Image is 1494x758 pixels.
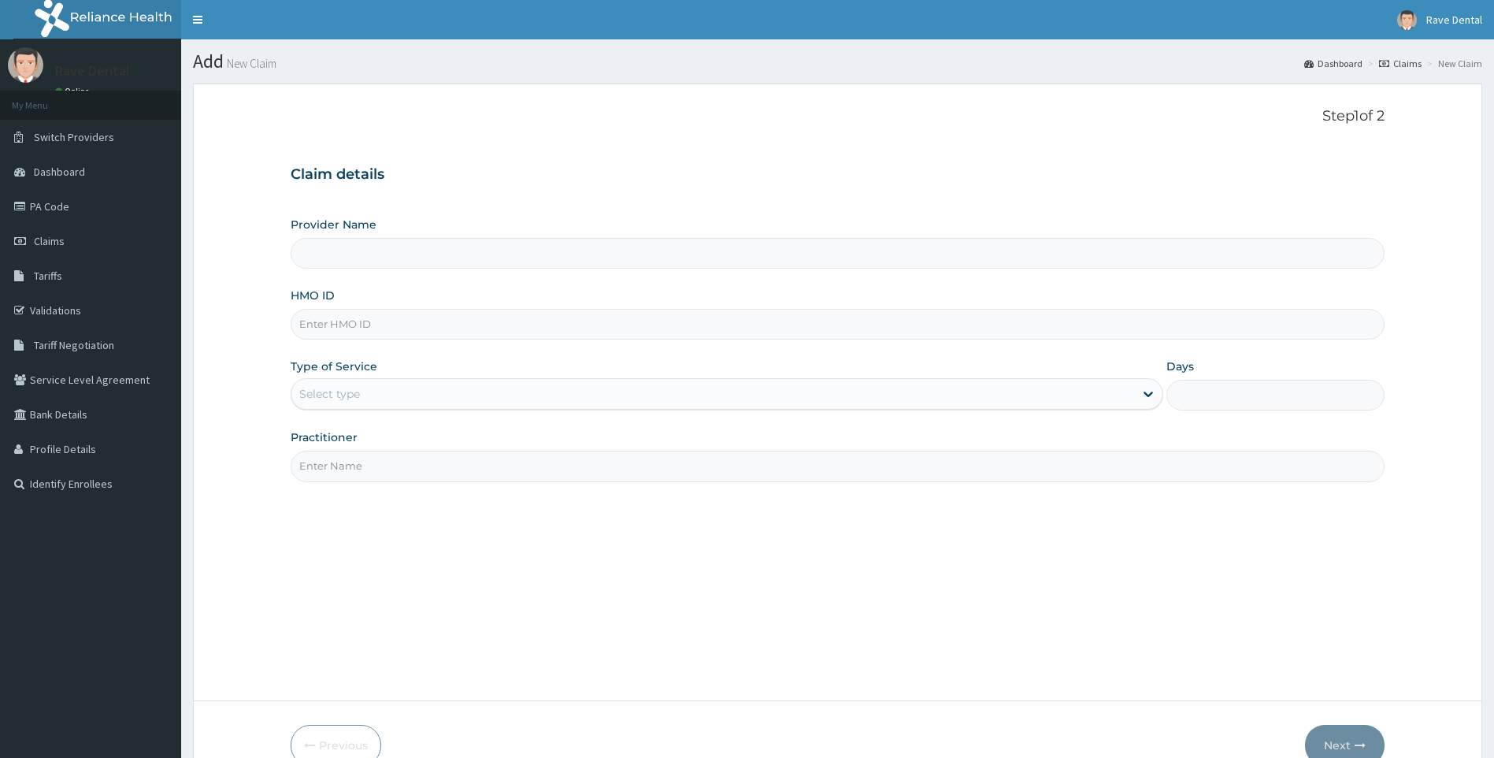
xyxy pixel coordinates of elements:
input: Enter HMO ID [291,309,1385,340]
a: Online [55,86,93,97]
label: HMO ID [291,288,335,303]
label: Type of Service [291,359,377,374]
img: User Image [8,47,43,83]
a: Claims [1379,57,1422,70]
li: New Claim [1423,57,1482,70]
input: Enter Name [291,451,1385,481]
label: Practitioner [291,429,358,445]
span: Tariff Negotiation [34,338,114,352]
h3: Claim details [291,166,1385,184]
span: Tariffs [34,269,62,283]
img: User Image [1397,10,1417,30]
span: Claims [34,234,65,248]
a: Dashboard [1304,57,1362,70]
h1: Add [193,51,1482,72]
span: Switch Providers [34,130,114,144]
span: Rave Dental [1426,13,1482,27]
small: New Claim [224,58,276,69]
p: Step 1 of 2 [291,108,1385,125]
p: Rave Dental [55,64,130,78]
label: Provider Name [291,217,376,232]
label: Days [1166,359,1194,374]
div: Select type [299,386,360,402]
span: Dashboard [34,165,85,179]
